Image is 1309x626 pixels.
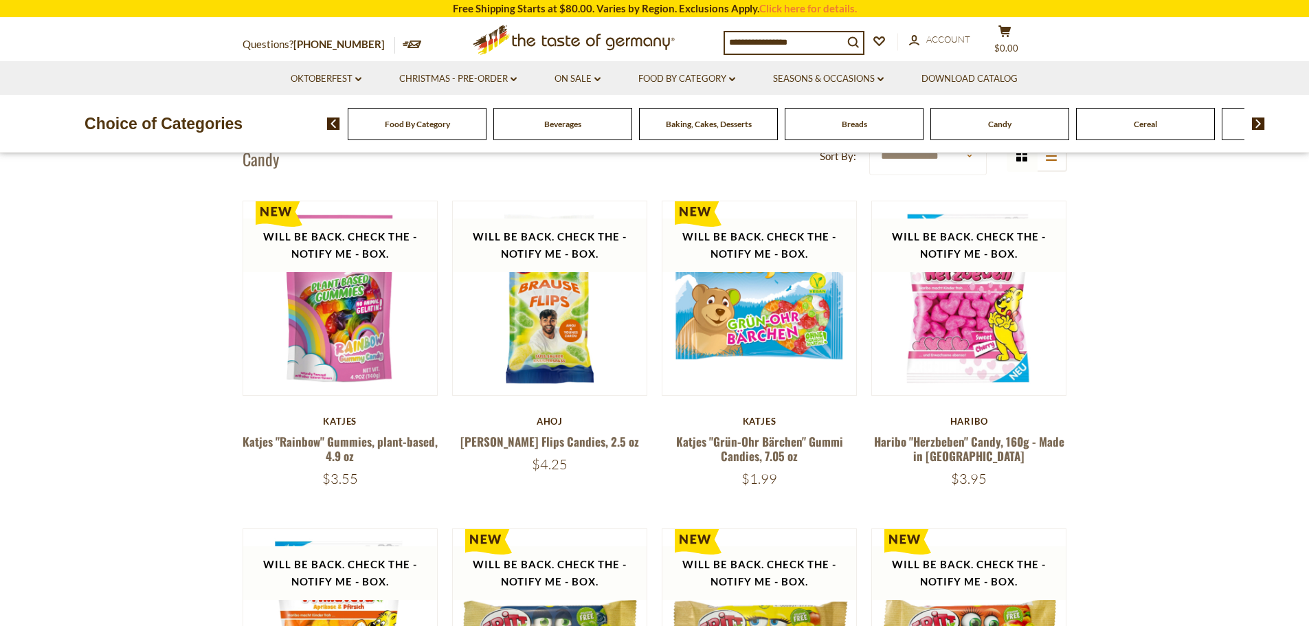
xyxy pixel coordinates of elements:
a: Candy [988,119,1011,129]
a: On Sale [555,71,601,87]
span: $3.95 [951,470,987,487]
div: Ahoj [452,416,648,427]
label: Sort By: [820,148,856,165]
div: Katjes [243,416,438,427]
img: Katjes "Grün-Ohr Bärchen" Gummi Candies, 7.05 oz [662,201,857,396]
img: Ahoj Brause Flips Candies, 2.5 oz [453,201,647,396]
img: previous arrow [327,118,340,130]
span: $1.99 [741,470,777,487]
a: Account [909,32,970,47]
span: Account [926,34,970,45]
a: Katjes "Rainbow" Gummies, plant-based, 4.9 oz [243,433,438,465]
a: [PERSON_NAME] Flips Candies, 2.5 oz [460,433,639,450]
a: Download Catalog [921,71,1018,87]
img: Haribo "Herzbeben" Candy, 160g - Made in Germany [872,201,1066,396]
span: $0.00 [994,43,1018,54]
a: [PHONE_NUMBER] [293,38,385,50]
a: Oktoberfest [291,71,361,87]
img: next arrow [1252,118,1265,130]
p: Questions? [243,36,395,54]
span: $4.25 [532,456,568,473]
div: Haribo [871,416,1067,427]
h1: Candy [243,148,279,169]
button: $0.00 [985,25,1026,59]
a: Katjes "Grün-Ohr Bärchen" Gummi Candies, 7.05 oz [676,433,843,465]
a: Beverages [544,119,581,129]
img: Katjes "Rainbow" Gummies, plant-based, 4.9 oz [243,201,438,396]
a: Seasons & Occasions [773,71,884,87]
a: Breads [842,119,867,129]
a: Cereal [1134,119,1157,129]
a: Click here for details. [759,2,857,14]
span: $3.55 [322,470,358,487]
a: Food By Category [385,119,450,129]
a: Haribo "Herzbeben" Candy, 160g - Made in [GEOGRAPHIC_DATA] [874,433,1064,465]
a: Food By Category [638,71,735,87]
a: Baking, Cakes, Desserts [666,119,752,129]
div: Katjes [662,416,858,427]
a: Christmas - PRE-ORDER [399,71,517,87]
